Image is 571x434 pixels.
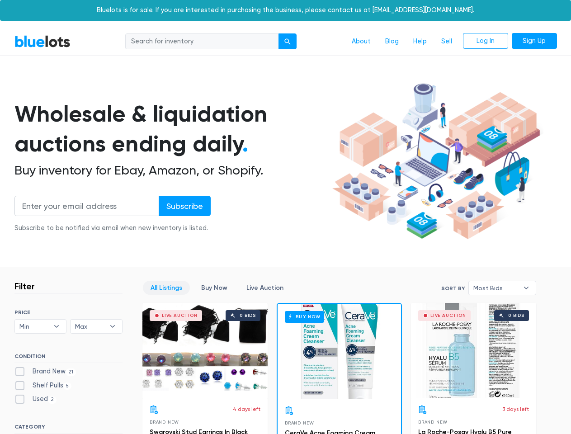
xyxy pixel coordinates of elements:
[242,130,248,157] span: .
[512,33,557,49] a: Sign Up
[508,313,524,318] div: 0 bids
[233,405,260,413] p: 4 days left
[430,313,466,318] div: Live Auction
[285,311,324,322] h6: Buy Now
[143,281,190,295] a: All Listings
[14,394,57,404] label: Used
[411,303,536,398] a: Live Auction 0 bids
[14,35,71,48] a: BlueLots
[48,396,57,404] span: 2
[473,281,519,295] span: Most Bids
[463,33,508,49] a: Log In
[329,79,543,244] img: hero-ee84e7d0318cb26816c560f6b4441b76977f77a177738b4e94f68c95b2b83dbb.png
[502,405,529,413] p: 3 days left
[344,33,378,50] a: About
[441,284,465,292] label: Sort By
[159,196,211,216] input: Subscribe
[14,367,76,377] label: Brand New
[103,320,122,333] b: ▾
[418,420,448,425] span: Brand New
[150,420,179,425] span: Brand New
[14,99,329,159] h1: Wholesale & liquidation auctions ending daily
[75,320,105,333] span: Max
[14,223,211,233] div: Subscribe to be notified via email when new inventory is listed.
[142,303,268,398] a: Live Auction 0 bids
[14,424,123,434] h6: CATEGORY
[406,33,434,50] a: Help
[14,381,72,391] label: Shelf Pulls
[14,353,123,363] h6: CONDITION
[47,320,66,333] b: ▾
[240,313,256,318] div: 0 bids
[285,420,314,425] span: Brand New
[517,281,536,295] b: ▾
[14,196,159,216] input: Enter your email address
[63,382,72,390] span: 5
[378,33,406,50] a: Blog
[162,313,198,318] div: Live Auction
[14,281,35,292] h3: Filter
[14,163,329,178] h2: Buy inventory for Ebay, Amazon, or Shopify.
[19,320,49,333] span: Min
[66,368,76,376] span: 21
[278,304,401,399] a: Buy Now
[14,309,123,316] h6: PRICE
[434,33,459,50] a: Sell
[239,281,291,295] a: Live Auction
[193,281,235,295] a: Buy Now
[125,33,279,50] input: Search for inventory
